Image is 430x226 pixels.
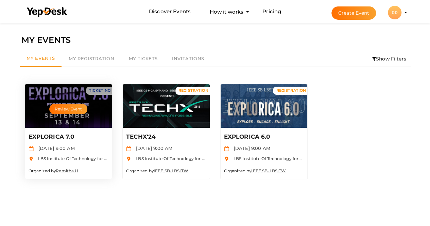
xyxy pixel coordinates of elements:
[29,168,78,173] small: Organized by
[251,168,286,173] a: IEEE SB-LBSITW
[230,145,270,151] span: [DATE] 9:00 AM
[262,5,281,18] a: Pricing
[35,145,75,151] span: [DATE] 9:00 AM
[49,104,87,114] button: Review Event
[388,6,401,19] div: PP
[21,34,409,47] div: MY EVENTS
[126,146,131,151] img: calendar.svg
[154,168,188,173] a: IEEE SB-LBSITW
[224,146,229,151] img: calendar.svg
[20,51,62,67] a: My Events
[122,51,165,67] a: My Tickets
[126,168,188,173] small: Organized by
[388,10,401,15] profile-pic: PP
[149,5,191,18] a: Discover Events
[368,51,411,67] li: Show Filters
[29,156,34,161] img: location.svg
[29,146,34,151] img: calendar.svg
[129,56,158,61] span: My Tickets
[69,56,114,61] span: My Registration
[133,145,172,151] span: [DATE] 9:00 AM
[224,168,286,173] small: Organized by
[224,133,303,141] p: EXPLORICA 6.0
[62,51,121,67] a: My Registration
[29,133,107,141] p: EXPLORICA 7.0
[208,5,245,18] button: How it works
[224,156,229,161] img: location.svg
[126,133,205,141] p: TECHX'24
[126,156,131,161] img: location.svg
[27,55,55,61] span: My Events
[165,51,211,67] a: Invitations
[56,168,78,173] a: Remitha U
[331,6,376,20] button: Create Event
[172,56,204,61] span: Invitations
[386,5,403,20] button: PP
